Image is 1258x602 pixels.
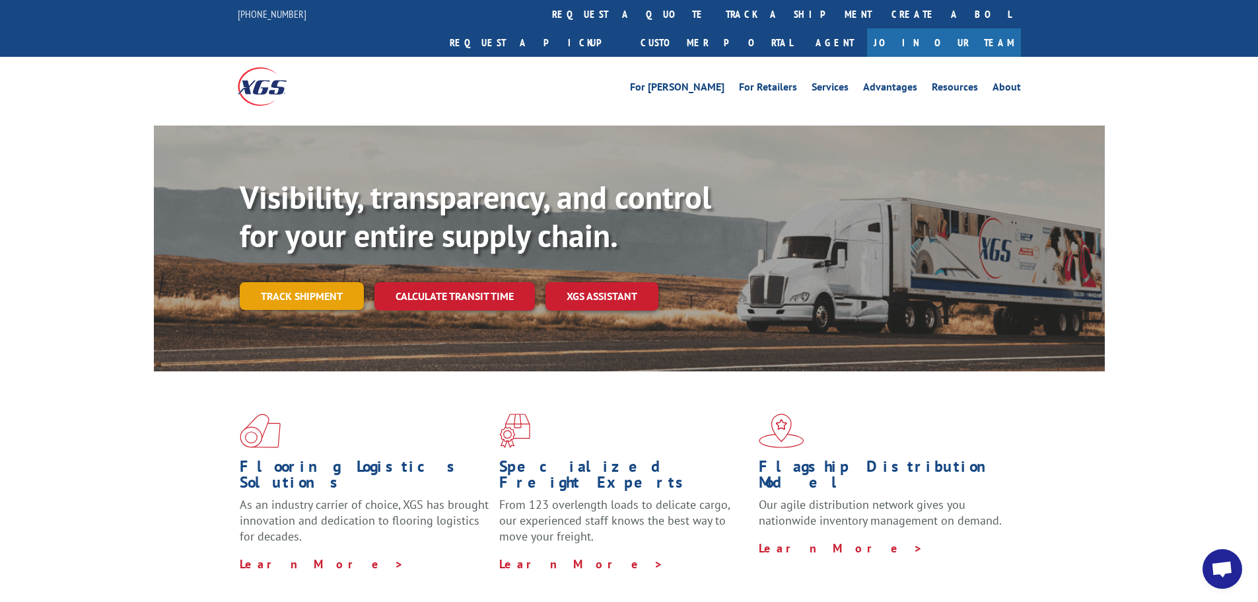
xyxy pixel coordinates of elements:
[631,28,802,57] a: Customer Portal
[932,82,978,96] a: Resources
[812,82,849,96] a: Services
[802,28,867,57] a: Agent
[863,82,917,96] a: Advantages
[499,459,749,497] h1: Specialized Freight Experts
[499,497,749,556] p: From 123 overlength loads to delicate cargo, our experienced staff knows the best way to move you...
[240,414,281,448] img: xgs-icon-total-supply-chain-intelligence-red
[240,497,489,544] span: As an industry carrier of choice, XGS has brought innovation and dedication to flooring logistics...
[240,459,489,497] h1: Flooring Logistics Solutions
[240,556,404,572] a: Learn More >
[440,28,631,57] a: Request a pickup
[1203,549,1242,589] a: Open chat
[739,82,797,96] a: For Retailers
[240,282,364,310] a: Track shipment
[759,459,1008,497] h1: Flagship Distribution Model
[499,556,664,572] a: Learn More >
[867,28,1021,57] a: Join Our Team
[630,82,724,96] a: For [PERSON_NAME]
[759,497,1002,528] span: Our agile distribution network gives you nationwide inventory management on demand.
[240,176,711,256] b: Visibility, transparency, and control for your entire supply chain.
[993,82,1021,96] a: About
[545,282,658,311] a: XGS ASSISTANT
[374,282,535,311] a: Calculate transit time
[499,414,530,448] img: xgs-icon-focused-on-flooring-red
[759,414,804,448] img: xgs-icon-flagship-distribution-model-red
[238,7,306,20] a: [PHONE_NUMBER]
[759,541,923,556] a: Learn More >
